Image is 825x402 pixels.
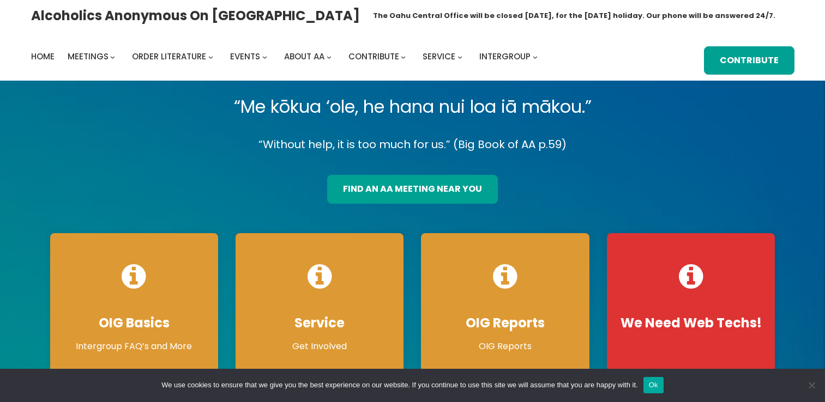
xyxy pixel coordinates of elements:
[31,49,55,64] a: Home
[348,51,399,62] span: Contribute
[373,10,775,21] h1: The Oahu Central Office will be closed [DATE], for the [DATE] holiday. Our phone will be answered...
[68,49,109,64] a: Meetings
[806,380,817,391] span: No
[246,315,393,331] h4: Service
[41,135,784,154] p: “Without help, it is too much for us.” (Big Book of AA p.59)
[457,54,462,59] button: Service submenu
[348,49,399,64] a: Contribute
[246,340,393,353] p: Get Involved
[31,49,541,64] nav: Intergroup
[284,51,324,62] span: About AA
[61,340,207,353] p: Intergroup FAQ’s and More
[479,49,531,64] a: Intergroup
[533,54,538,59] button: Intergroup submenu
[423,51,455,62] span: Service
[284,49,324,64] a: About AA
[479,51,531,62] span: Intergroup
[262,54,267,59] button: Events submenu
[132,51,206,62] span: Order Literature
[41,92,784,122] p: “Me kōkua ‘ole, he hana nui loa iā mākou.”
[327,54,332,59] button: About AA submenu
[208,54,213,59] button: Order Literature submenu
[110,54,115,59] button: Meetings submenu
[31,4,360,27] a: Alcoholics Anonymous on [GEOGRAPHIC_DATA]
[61,315,207,331] h4: OIG Basics
[327,175,498,204] a: find an aa meeting near you
[618,315,764,331] h4: We Need Web Techs!
[161,380,637,391] span: We use cookies to ensure that we give you the best experience on our website. If you continue to ...
[401,54,406,59] button: Contribute submenu
[68,51,109,62] span: Meetings
[230,49,260,64] a: Events
[432,315,578,331] h4: OIG Reports
[31,51,55,62] span: Home
[432,340,578,353] p: OIG Reports
[230,51,260,62] span: Events
[704,46,794,75] a: Contribute
[643,377,664,393] button: Ok
[423,49,455,64] a: Service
